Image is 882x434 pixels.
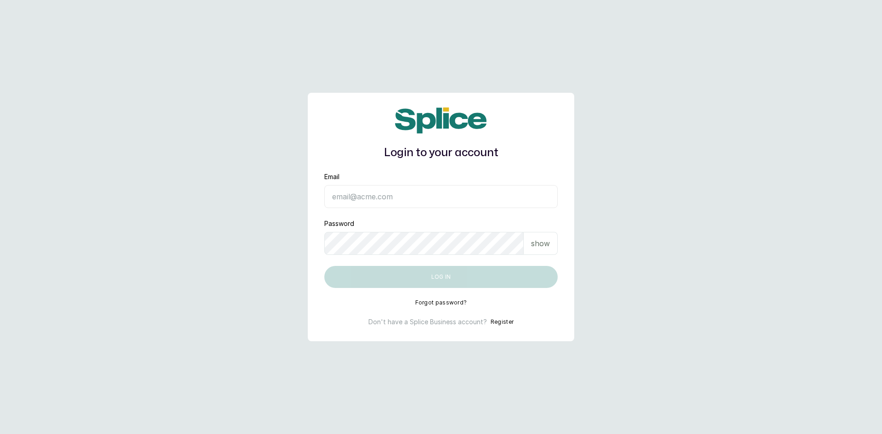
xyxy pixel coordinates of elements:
button: Log in [324,266,558,288]
input: email@acme.com [324,185,558,208]
label: Email [324,172,339,181]
h1: Login to your account [324,145,558,161]
button: Register [491,317,514,327]
p: show [531,238,550,249]
p: Don't have a Splice Business account? [368,317,487,327]
label: Password [324,219,354,228]
button: Forgot password? [415,299,467,306]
